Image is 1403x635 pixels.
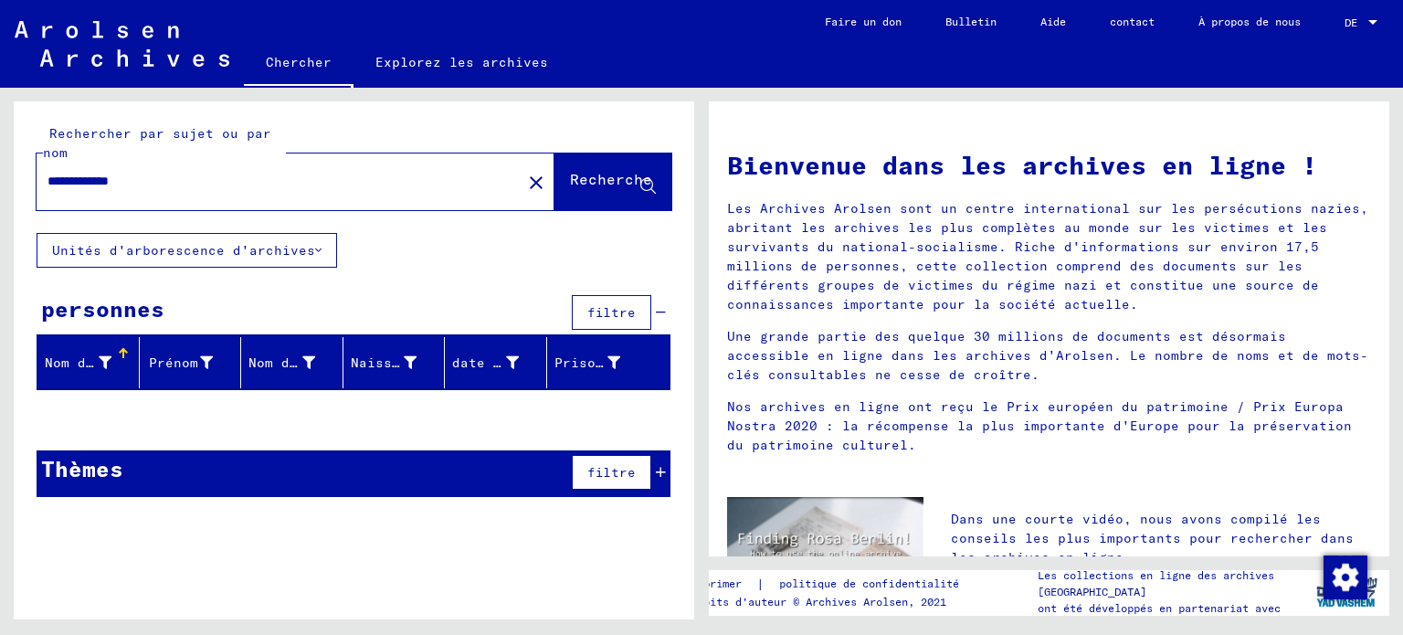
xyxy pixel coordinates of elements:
[525,172,547,194] mat-icon: close
[554,355,653,371] font: Prisonnier #
[452,355,592,371] font: date de naissance
[727,200,1368,312] font: Les Archives Arolsen sont un centre international sur les persécutions nazies, abritant les archi...
[1313,569,1381,615] img: yv_logo.png
[825,15,902,28] font: Faire un don
[572,295,651,330] button: filtre
[518,164,554,200] button: Clair
[351,348,445,377] div: Naissance
[765,575,981,594] a: politique de confidentialité
[1198,15,1301,28] font: À propos de nous
[37,233,337,268] button: Unités d'arborescence d'archives
[691,595,946,609] font: Droits d'auteur © Archives Arolsen, 2021
[691,575,756,594] a: imprimer
[570,170,652,188] font: Recherche
[727,398,1352,453] font: Nos archives en ligne ont reçu le Prix européen du patrimoine / Prix Europa Nostra 2020 : la réco...
[727,497,923,604] img: video.jpg
[554,153,671,210] button: Recherche
[756,576,765,592] font: |
[41,295,164,323] font: personnes
[41,455,123,482] font: Thèmes
[43,125,271,161] font: Rechercher par sujet ou par nom
[691,577,742,590] font: imprimer
[375,54,548,70] font: Explorez les archives
[149,355,198,371] font: Prénom
[15,21,229,67] img: Arolsen_neg.svg
[266,54,332,70] font: Chercher
[445,337,547,388] mat-header-cell: date de naissance
[945,15,997,28] font: Bulletin
[244,40,353,88] a: Chercher
[241,337,343,388] mat-header-cell: Nom de naissance
[37,337,140,388] mat-header-cell: Nom de famille
[248,348,343,377] div: Nom de naissance
[45,348,139,377] div: Nom de famille
[572,455,651,490] button: filtre
[1038,601,1281,615] font: ont été développés en partenariat avec
[45,355,160,371] font: Nom de famille
[951,511,1354,566] font: Dans une courte vidéo, nous avons compilé les conseils les plus importants pour rechercher dans l...
[147,348,241,377] div: Prénom
[1324,556,1367,599] img: Modifier le consentement
[779,577,959,590] font: politique de confidentialité
[554,348,649,377] div: Prisonnier #
[1040,15,1066,28] font: Aide
[343,337,446,388] mat-header-cell: Naissance
[727,149,1317,181] font: Bienvenue dans les archives en ligne !
[452,348,546,377] div: date de naissance
[1110,15,1155,28] font: contact
[547,337,670,388] mat-header-cell: Prisonnier #
[587,464,636,481] font: filtre
[140,337,242,388] mat-header-cell: Prénom
[353,40,570,84] a: Explorez les archives
[248,355,380,371] font: Nom de naissance
[1345,16,1357,29] font: DE
[727,328,1368,383] font: Une grande partie des quelque 30 millions de documents est désormais accessible en ligne dans les...
[52,242,315,259] font: Unités d'arborescence d'archives
[351,355,425,371] font: Naissance
[587,304,636,321] font: filtre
